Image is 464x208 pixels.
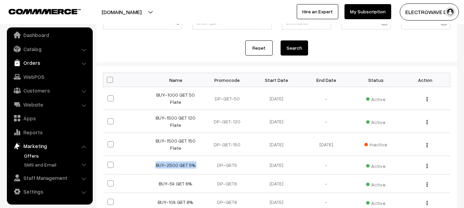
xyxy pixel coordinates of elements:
th: End Date [302,73,351,87]
span: Active [366,94,385,103]
a: Reports [9,126,90,138]
img: user [445,7,455,17]
img: Menu [427,201,428,205]
a: BUY-10k GET 8% [158,199,193,205]
th: Start Date [252,73,301,87]
td: [DATE] [252,156,301,174]
a: Marketing [9,140,90,152]
a: BUY-5k GET 6% [159,181,192,186]
td: - [302,174,351,193]
td: [DATE] [252,87,301,110]
img: Menu [427,182,428,187]
a: Hire an Expert [297,4,338,19]
th: Promocode [202,73,252,87]
td: [DATE] [252,110,301,133]
img: COMMMERCE [9,9,81,14]
a: Website [9,98,90,111]
a: Settings [9,185,90,198]
td: DP-GET-50 [202,87,252,110]
span: Inactive [364,141,387,148]
a: Staff Management [9,172,90,184]
td: [DATE] [252,133,301,156]
img: Menu [427,164,428,168]
th: Status [351,73,400,87]
img: Menu [427,143,428,147]
button: ELECTROWAVE DE… [400,3,459,21]
a: BUY-1500 GET 120 Flate [156,115,195,128]
td: DP-GET-150 [202,133,252,156]
a: SMS and Email [22,161,90,168]
th: Name [153,73,202,87]
a: Orders [9,57,90,69]
td: [DATE] [252,174,301,193]
a: Dashboard [9,29,90,41]
span: Active [366,117,385,126]
a: WebPOS [9,71,90,83]
a: BUY-2500 GET 5% [156,162,195,168]
td: DP-GET-120 [202,110,252,133]
a: Customers [9,84,90,97]
td: DP-GET6 [202,174,252,193]
a: Apps [9,112,90,124]
span: Active [366,179,385,188]
span: Active [366,161,385,170]
button: Search [281,40,308,56]
td: [DATE] [302,133,351,156]
td: - [302,87,351,110]
td: DP-GET5 [202,156,252,174]
img: Menu [427,120,428,124]
img: Menu [427,97,428,101]
span: Active [366,198,385,207]
a: BUY-1000 GET 50 Flate [156,92,195,105]
a: Reset [245,40,273,56]
a: Offers [22,152,90,159]
a: BUY-1500 GET 150 Flate [156,138,195,151]
a: My Subscription [344,4,391,19]
td: - [302,110,351,133]
td: - [302,156,351,174]
a: COMMMERCE [9,7,69,15]
button: [DOMAIN_NAME] [78,3,166,21]
th: Action [400,73,450,87]
a: Catalog [9,43,90,55]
